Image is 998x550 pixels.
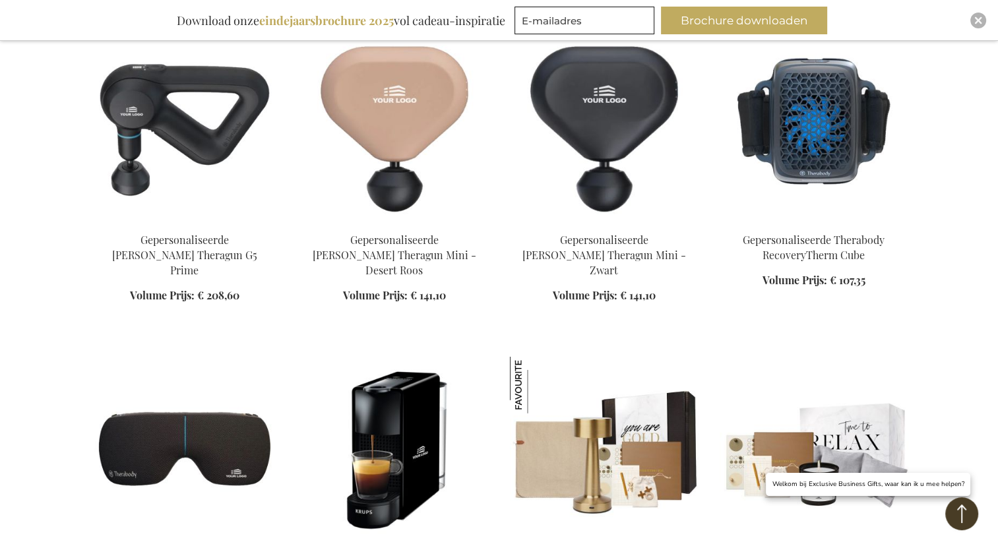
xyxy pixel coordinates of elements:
span: € 107,35 [830,273,865,287]
a: Gepersonaliseerde [PERSON_NAME] Theragun G5 Prime [112,233,257,277]
img: Gezellige Avonden Cadeauset [510,357,567,413]
img: Gepersonaliseerde Therabody Theragun Mini - Zwart [510,37,699,222]
img: Close [974,16,982,24]
span: € 141,10 [620,288,656,302]
img: Gepersonaliseerde Krups Nespresso Essenza Mini - Grijs [300,357,489,541]
a: Gepersonaliseerde Therabody Theragun Mini - Zwart [510,216,699,229]
a: Gepersonaliseerde Therabody Theragun G5 Prime [90,216,279,229]
img: Gepersonaliseerde Therabody SmartGoggles [90,357,279,541]
a: Gepersonaliseerde [PERSON_NAME] Theragun Mini - Zwart [522,233,686,277]
span: € 208,60 [197,288,239,302]
img: Gepersonaliseerde Therabody RecoveryTherm Cube [720,37,908,222]
a: Relax & Recharge Gift Set [720,536,908,549]
a: Cosy Evenings Gift Set Gezellige Avonden Cadeauset [510,536,699,549]
a: Volume Prijs: € 141,10 [553,288,656,303]
span: Volume Prijs: [763,273,827,287]
div: Download onze vol cadeau-inspiratie [171,7,511,34]
span: Volume Prijs: [130,288,195,302]
a: Volume Prijs: € 107,35 [763,273,865,288]
a: Gepersonaliseerde Therabody SmartGoggles [90,536,279,549]
span: Volume Prijs: [343,288,408,302]
form: marketing offers and promotions [515,7,658,38]
a: Gepersonaliseerde Krups Nespresso Essenza Mini - Grijs [300,536,489,549]
b: eindejaarsbrochure 2025 [259,13,394,28]
a: Volume Prijs: € 141,10 [343,288,446,303]
a: Gepersonaliseerde Therabody Theragun Mini - Desert Roos [300,216,489,229]
a: Gepersonaliseerde Therabody RecoveryTherm Cube [743,233,885,262]
span: Volume Prijs: [553,288,617,302]
a: Volume Prijs: € 208,60 [130,288,239,303]
span: € 141,10 [410,288,446,302]
button: Brochure downloaden [661,7,827,34]
div: Close [970,13,986,28]
a: Gepersonaliseerde Therabody RecoveryTherm Cube [720,216,908,229]
a: Gepersonaliseerde [PERSON_NAME] Theragun Mini - Desert Roos [313,233,476,277]
img: Gepersonaliseerde Therabody Theragun G5 Prime [90,37,279,222]
img: Gepersonaliseerde Therabody Theragun Mini - Desert Roos [300,37,489,222]
img: Cosy Evenings Gift Set [510,357,699,541]
img: Relax & Recharge Gift Set [720,357,908,541]
input: E-mailadres [515,7,654,34]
